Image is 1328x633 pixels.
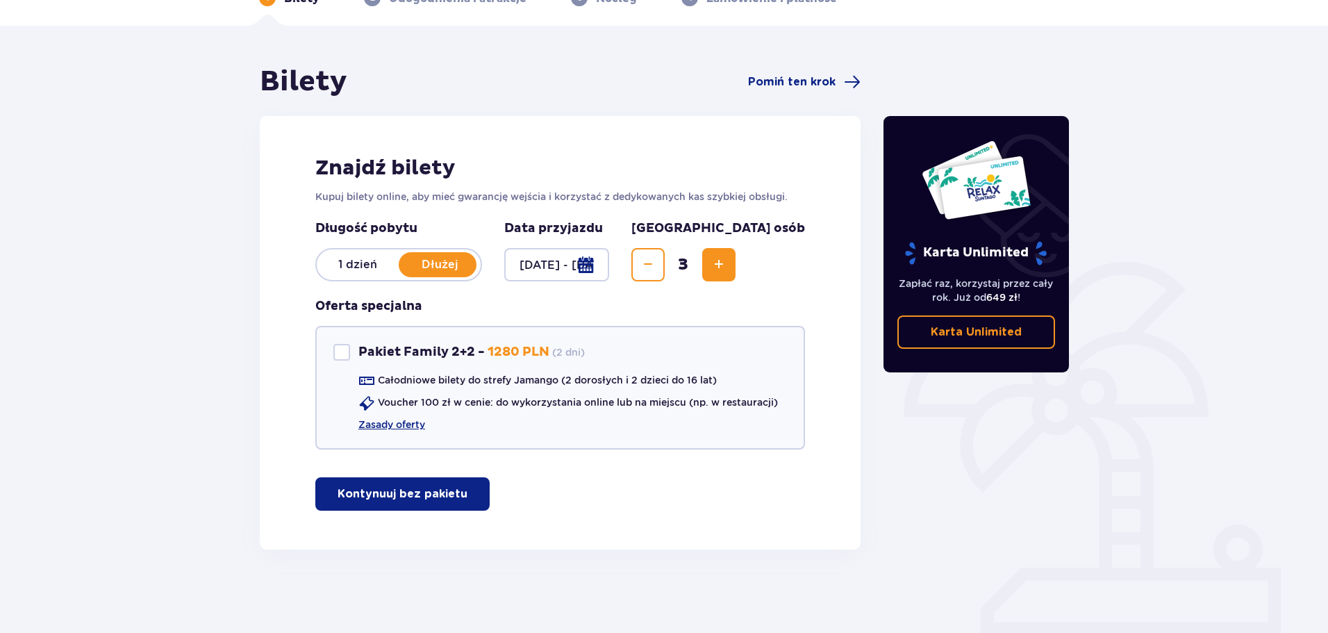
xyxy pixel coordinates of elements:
p: ( 2 dni ) [552,345,585,359]
p: Karta Unlimited [904,241,1048,265]
button: Zmniejsz [631,248,665,281]
p: Kontynuuj bez pakietu [338,486,467,502]
p: 1 dzień [317,257,399,272]
span: 649 zł [986,292,1018,303]
p: Data przyjazdu [504,220,603,237]
p: [GEOGRAPHIC_DATA] osób [631,220,805,237]
img: Dwie karty całoroczne do Suntago z napisem 'UNLIMITED RELAX', na białym tle z tropikalnymi liśćmi... [921,140,1031,220]
p: Pakiet Family 2+2 - [358,344,485,361]
p: Długość pobytu [315,220,482,237]
button: Zwiększ [702,248,736,281]
h3: Oferta specjalna [315,298,422,315]
p: Całodniowe bilety do strefy Jamango (2 dorosłych i 2 dzieci do 16 lat) [378,373,717,387]
a: Zasady oferty [358,418,425,431]
a: Pomiń ten krok [748,74,861,90]
button: Kontynuuj bez pakietu [315,477,490,511]
p: Dłużej [399,257,481,272]
p: Karta Unlimited [931,324,1022,340]
span: 3 [667,254,699,275]
h1: Bilety [260,65,347,99]
span: Pomiń ten krok [748,74,836,90]
h2: Znajdź bilety [315,155,805,181]
p: Voucher 100 zł w cenie: do wykorzystania online lub na miejscu (np. w restauracji) [378,395,778,409]
p: Kupuj bilety online, aby mieć gwarancję wejścia i korzystać z dedykowanych kas szybkiej obsługi. [315,190,805,204]
a: Karta Unlimited [897,315,1056,349]
p: 1280 PLN [488,344,549,361]
p: Zapłać raz, korzystaj przez cały rok. Już od ! [897,277,1056,304]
